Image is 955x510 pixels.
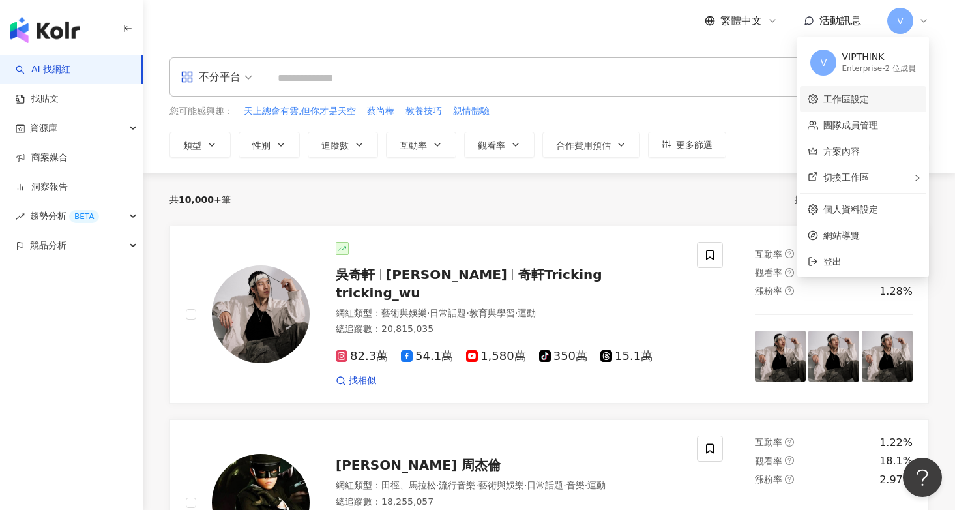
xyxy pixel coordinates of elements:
span: 10,000+ [179,194,222,205]
span: 奇軒Tricking [518,267,602,282]
span: 田徑、馬拉松 [381,480,436,490]
div: 總追蹤數 ： 20,815,035 [336,323,681,336]
button: 親情體驗 [452,104,490,119]
div: 2.97% [879,473,913,487]
span: 54.1萬 [401,350,453,363]
img: KOL Avatar [212,265,310,363]
span: 活動訊息 [819,14,861,27]
span: 找相似 [349,374,376,387]
button: 天上總會有雲,但你才是天空 [243,104,357,119]
span: 1,580萬 [466,350,526,363]
span: 吳奇軒 [336,267,375,282]
button: 性別 [239,132,300,158]
button: 教養技巧 [405,104,443,119]
span: 15.1萬 [600,350,653,363]
span: 觀看率 [755,456,782,466]
span: 更多篩選 [676,140,713,150]
div: VIPTHINK [842,51,916,64]
a: 團隊成員管理 [823,120,878,130]
span: · [524,480,527,490]
span: 藝術與娛樂 [381,308,427,318]
img: post-image [808,331,859,382]
span: 趨勢分析 [30,202,99,231]
a: searchAI 找網紅 [16,63,70,76]
span: · [436,480,439,490]
span: right [913,174,921,182]
div: 網紅類型 ： [336,307,681,320]
img: logo [10,17,80,43]
span: · [585,480,587,490]
button: 合作費用預估 [542,132,640,158]
span: appstore [181,70,194,83]
span: question-circle [785,249,794,258]
span: 追蹤數 [321,140,349,151]
a: 洞察報告 [16,181,68,194]
span: 漲粉率 [755,286,782,296]
span: 網站導覽 [823,228,918,243]
span: 日常話題 [527,480,563,490]
a: 工作區設定 [823,94,869,104]
span: · [515,308,518,318]
button: 互動率 [386,132,456,158]
a: 個人資料設定 [823,204,878,215]
span: 合作費用預估 [556,140,611,151]
span: · [427,308,430,318]
span: question-circle [785,286,794,295]
span: question-circle [785,475,794,484]
img: post-image [862,331,913,382]
span: 天上總會有雲,但你才是天空 [244,105,356,118]
div: 不分平台 [181,67,241,87]
span: 登出 [823,256,842,267]
span: 教養技巧 [405,105,442,118]
button: 追蹤數 [308,132,378,158]
button: 更多篩選 [648,132,726,158]
span: 親情體驗 [453,105,490,118]
span: 您可能感興趣： [169,105,233,118]
span: 350萬 [539,350,587,363]
a: 方案內容 [823,146,860,157]
button: 類型 [169,132,231,158]
span: 音樂 [566,480,585,490]
span: 繁體中文 [720,14,762,28]
span: · [466,308,469,318]
div: 1.22% [879,436,913,450]
span: 類型 [183,140,201,151]
span: [PERSON_NAME] 周杰倫 [336,457,501,473]
div: 總追蹤數 ： 18,255,057 [336,496,681,509]
div: BETA [69,210,99,223]
span: 運動 [518,308,536,318]
span: 切換工作區 [823,172,869,183]
span: 蔡尚樺 [367,105,394,118]
span: 流行音樂 [439,480,475,490]
span: 教育與學習 [469,308,515,318]
a: 找相似 [336,374,376,387]
span: V [897,14,904,28]
span: V [821,55,827,70]
span: 藝術與娛樂 [478,480,524,490]
iframe: Help Scout Beacon - Open [903,458,942,497]
a: KOL Avatar吳奇軒[PERSON_NAME]奇軒Trickingtricking_wu網紅類型：藝術與娛樂·日常話題·教育與學習·運動總追蹤數：20,815,03582.3萬54.1萬1... [169,226,929,404]
a: 找貼文 [16,93,59,106]
span: 競品分析 [30,231,66,260]
div: 網紅類型 ： [336,479,681,492]
span: 資源庫 [30,113,57,143]
span: [PERSON_NAME] [386,267,507,282]
span: 互動率 [755,249,782,260]
button: 蔡尚樺 [366,104,395,119]
div: Enterprise - 2 位成員 [842,63,916,74]
span: rise [16,212,25,221]
span: 82.3萬 [336,350,388,363]
div: 18.1% [879,454,913,468]
span: question-circle [785,438,794,447]
span: question-circle [785,268,794,277]
span: 互動率 [400,140,427,151]
div: 1.28% [879,284,913,299]
button: 觀看率 [464,132,535,158]
span: 性別 [252,140,271,151]
span: · [475,480,478,490]
span: 運動 [587,480,606,490]
span: 互動率 [755,437,782,447]
span: 漲粉率 [755,474,782,485]
span: question-circle [785,456,794,465]
span: 日常話題 [430,308,466,318]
